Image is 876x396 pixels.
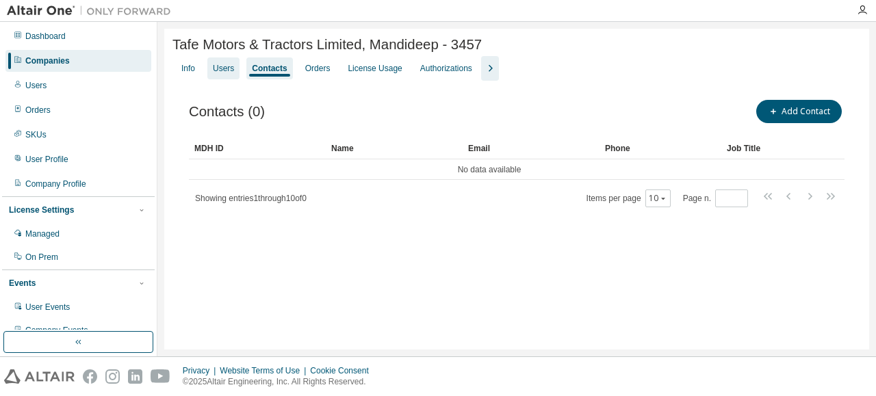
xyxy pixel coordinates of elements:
[587,189,671,207] span: Items per page
[25,31,66,42] div: Dashboard
[151,369,170,384] img: youtube.svg
[468,137,594,159] div: Email
[252,63,287,74] div: Contacts
[605,137,716,159] div: Phone
[649,193,667,204] button: 10
[727,137,784,159] div: Job Title
[181,63,195,74] div: Info
[348,63,402,74] div: License Usage
[25,105,51,116] div: Orders
[189,159,790,180] td: No data available
[25,325,88,336] div: Company Events
[194,137,320,159] div: MDH ID
[420,63,472,74] div: Authorizations
[305,63,331,74] div: Orders
[25,129,47,140] div: SKUs
[683,189,748,207] span: Page n.
[195,194,307,203] span: Showing entries 1 through 10 of 0
[183,365,220,376] div: Privacy
[183,376,377,388] p: © 2025 Altair Engineering, Inc. All Rights Reserved.
[25,252,58,263] div: On Prem
[128,369,142,384] img: linkedin.svg
[310,365,376,376] div: Cookie Consent
[105,369,120,384] img: instagram.svg
[213,63,234,74] div: Users
[4,369,75,384] img: altair_logo.svg
[25,228,60,239] div: Managed
[756,100,842,123] button: Add Contact
[220,365,310,376] div: Website Terms of Use
[25,154,68,165] div: User Profile
[25,80,47,91] div: Users
[9,204,74,215] div: License Settings
[172,37,482,53] span: Tafe Motors & Tractors Limited, Mandideep - 3457
[189,104,265,120] span: Contacts (0)
[7,4,178,18] img: Altair One
[9,278,36,289] div: Events
[83,369,97,384] img: facebook.svg
[25,179,86,189] div: Company Profile
[331,137,457,159] div: Name
[25,302,70,313] div: User Events
[25,55,70,66] div: Companies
